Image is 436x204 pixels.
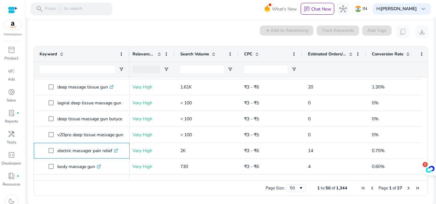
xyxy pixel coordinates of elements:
span: 0% [372,132,379,138]
div: Next Page [406,186,411,191]
p: Marketplace [4,32,22,37]
span: 4 [308,164,311,170]
span: < 100 [180,116,192,122]
p: Press to search [45,5,82,12]
span: Conversion Rate [372,51,403,57]
img: in.svg [355,6,361,12]
span: fiber_manual_record [17,175,19,177]
b: [PERSON_NAME] [381,6,417,12]
span: keyboard_arrow_down [419,5,427,13]
p: Hi [376,7,417,11]
p: Tools [7,139,16,145]
button: download [416,25,428,38]
span: 27 [397,185,402,191]
span: handyman [8,130,15,138]
span: 1,344 [336,185,347,191]
span: 50 [326,185,331,191]
p: Very High [132,81,169,94]
p: Chat Now [311,6,331,12]
span: ₹3 - ₹5 [244,116,259,122]
span: search [36,5,43,13]
span: Search Volume [180,51,209,57]
button: Open Filter Menu [164,67,169,72]
span: ₹3 - ₹6 [244,164,259,170]
span: Keyword [40,51,57,57]
p: Reports [5,118,18,124]
span: Page [379,185,388,191]
span: < 100 [180,132,192,138]
span: 0 [308,116,311,122]
span: 730 [180,164,188,170]
div: 50 [290,185,298,191]
span: Estimated Orders/Month [308,51,346,57]
p: deep tissue massage gun butyce [57,112,128,125]
p: Resources [3,181,20,187]
div: Page Size [287,184,306,192]
p: Very High [132,96,169,109]
p: v20pro deep tissue massage gun [57,128,129,141]
p: Very High [132,112,169,125]
span: ₹3 - ₹6 [244,84,259,90]
button: hub [337,3,350,15]
span: 0.70% [372,148,385,154]
p: Sales [7,97,16,103]
p: IN [363,3,367,14]
div: First Page [361,186,366,191]
span: ₹3 - ₹5 [244,132,259,138]
span: campaign [8,67,15,75]
span: 0 [308,100,311,106]
p: Very High [132,144,169,157]
p: Developers [2,160,21,166]
span: download [418,28,426,36]
span: fiber_manual_record [17,112,19,114]
p: body massage gun [57,160,101,173]
div: Page Size: [266,185,285,191]
p: Very High [132,128,169,141]
span: of [393,185,396,191]
span: Relevance Score [132,51,155,57]
span: lab_profile [8,109,15,117]
button: Open Filter Menu [228,67,233,72]
button: Open Filter Menu [291,67,297,72]
span: 1 [317,185,320,191]
span: 0.60% [372,164,385,170]
span: 2K [180,148,186,154]
span: of [332,185,335,191]
input: Search Volume Filter Input [180,66,224,73]
span: code_blocks [8,151,15,159]
span: 14 [308,148,313,154]
span: 20 [308,84,313,90]
input: CPC Filter Input [244,66,288,73]
span: / [57,5,63,12]
button: chatChat Now [301,3,334,15]
span: book_4 [8,172,15,180]
img: amazon.svg [4,20,21,30]
div: Last Page [415,186,420,191]
p: electric massager pain relief [57,144,118,157]
span: chat [304,6,310,12]
span: hub [339,5,347,13]
span: ₹3 - ₹6 [244,148,259,154]
div: Previous Page [370,186,375,191]
span: 1.30% [372,84,385,90]
span: 0 [308,132,311,138]
span: < 100 [180,100,192,106]
p: Product [4,55,18,61]
span: 0% [372,116,379,122]
span: donut_small [8,88,15,96]
p: Very High [132,160,169,173]
span: to [321,185,325,191]
span: 1 [389,185,392,191]
p: legiral deep tissue massage gun [57,96,127,109]
span: CPC [244,51,252,57]
span: 0% [372,100,379,106]
input: Keyword Filter Input [40,66,115,73]
p: Ads [8,76,15,82]
span: inventory_2 [8,46,15,54]
button: Open Filter Menu [119,67,124,72]
p: deep massage tissue gun [57,81,114,94]
span: What's New [272,4,297,15]
span: ₹3 - ₹5 [244,100,259,106]
span: 1.61K [180,84,192,90]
